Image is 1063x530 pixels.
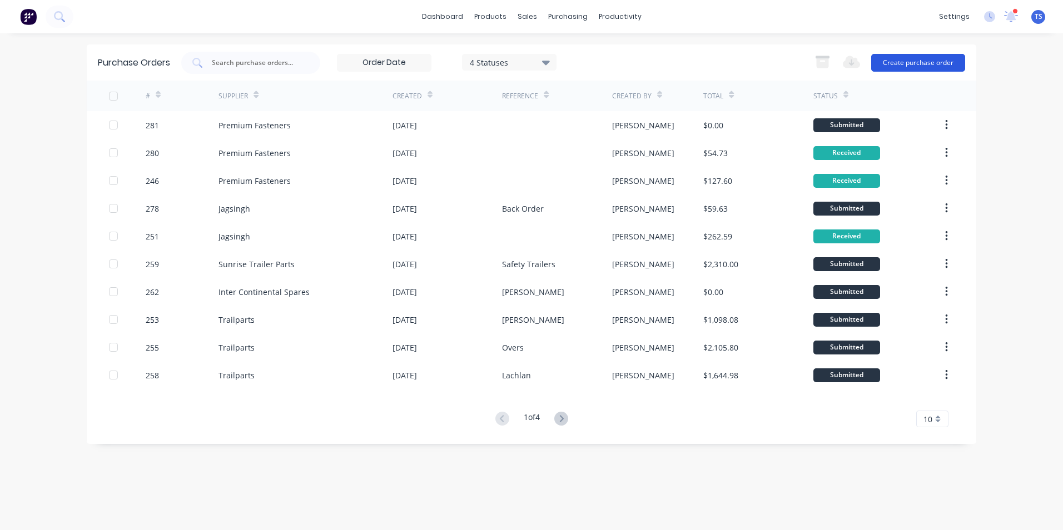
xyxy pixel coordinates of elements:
[146,314,159,326] div: 253
[146,231,159,242] div: 251
[703,119,723,131] div: $0.00
[393,286,417,298] div: [DATE]
[393,342,417,353] div: [DATE]
[146,203,159,214] div: 278
[98,56,170,69] div: Purchase Orders
[612,203,674,214] div: [PERSON_NAME]
[416,8,469,25] a: dashboard
[393,369,417,381] div: [DATE]
[813,313,880,327] div: Submitted
[393,258,417,270] div: [DATE]
[524,411,540,427] div: 1 of 4
[703,342,738,353] div: $2,105.80
[612,286,674,298] div: [PERSON_NAME]
[612,314,674,326] div: [PERSON_NAME]
[393,91,422,101] div: Created
[218,147,291,159] div: Premium Fasteners
[218,203,250,214] div: Jagsingh
[393,231,417,242] div: [DATE]
[20,8,37,25] img: Factory
[813,174,880,188] div: Received
[612,258,674,270] div: [PERSON_NAME]
[502,203,544,214] div: Back Order
[813,368,880,382] div: Submitted
[502,286,564,298] div: [PERSON_NAME]
[146,258,159,270] div: 259
[146,286,159,298] div: 262
[218,369,255,381] div: Trailparts
[933,8,975,25] div: settings
[393,175,417,187] div: [DATE]
[543,8,593,25] div: purchasing
[218,258,295,270] div: Sunrise Trailer Parts
[703,147,728,159] div: $54.73
[146,369,159,381] div: 258
[337,54,431,71] input: Order Date
[502,369,531,381] div: Lachlan
[923,413,932,425] span: 10
[813,341,880,354] div: Submitted
[871,54,965,72] button: Create purchase order
[703,231,732,242] div: $262.59
[146,342,159,353] div: 255
[469,8,512,25] div: products
[612,231,674,242] div: [PERSON_NAME]
[218,286,310,298] div: Inter Continental Spares
[813,257,880,271] div: Submitted
[393,119,417,131] div: [DATE]
[218,119,291,131] div: Premium Fasteners
[146,175,159,187] div: 246
[703,175,732,187] div: $127.60
[703,369,738,381] div: $1,644.98
[1035,12,1042,22] span: TS
[470,56,549,68] div: 4 Statuses
[146,119,159,131] div: 281
[218,314,255,326] div: Trailparts
[703,314,738,326] div: $1,098.08
[218,342,255,353] div: Trailparts
[612,91,652,101] div: Created By
[703,203,728,214] div: $59.63
[813,91,838,101] div: Status
[612,147,674,159] div: [PERSON_NAME]
[502,314,564,326] div: [PERSON_NAME]
[612,342,674,353] div: [PERSON_NAME]
[393,314,417,326] div: [DATE]
[813,146,880,160] div: Received
[146,147,159,159] div: 280
[813,202,880,216] div: Submitted
[512,8,543,25] div: sales
[703,91,723,101] div: Total
[218,91,248,101] div: Supplier
[502,342,524,353] div: Overs
[218,231,250,242] div: Jagsingh
[393,203,417,214] div: [DATE]
[703,286,723,298] div: $0.00
[211,57,303,68] input: Search purchase orders...
[612,369,674,381] div: [PERSON_NAME]
[813,285,880,299] div: Submitted
[146,91,150,101] div: #
[218,175,291,187] div: Premium Fasteners
[612,119,674,131] div: [PERSON_NAME]
[502,258,555,270] div: Safety Trailers
[393,147,417,159] div: [DATE]
[502,91,538,101] div: Reference
[593,8,647,25] div: productivity
[612,175,674,187] div: [PERSON_NAME]
[813,118,880,132] div: Submitted
[703,258,738,270] div: $2,310.00
[813,229,880,243] div: Received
